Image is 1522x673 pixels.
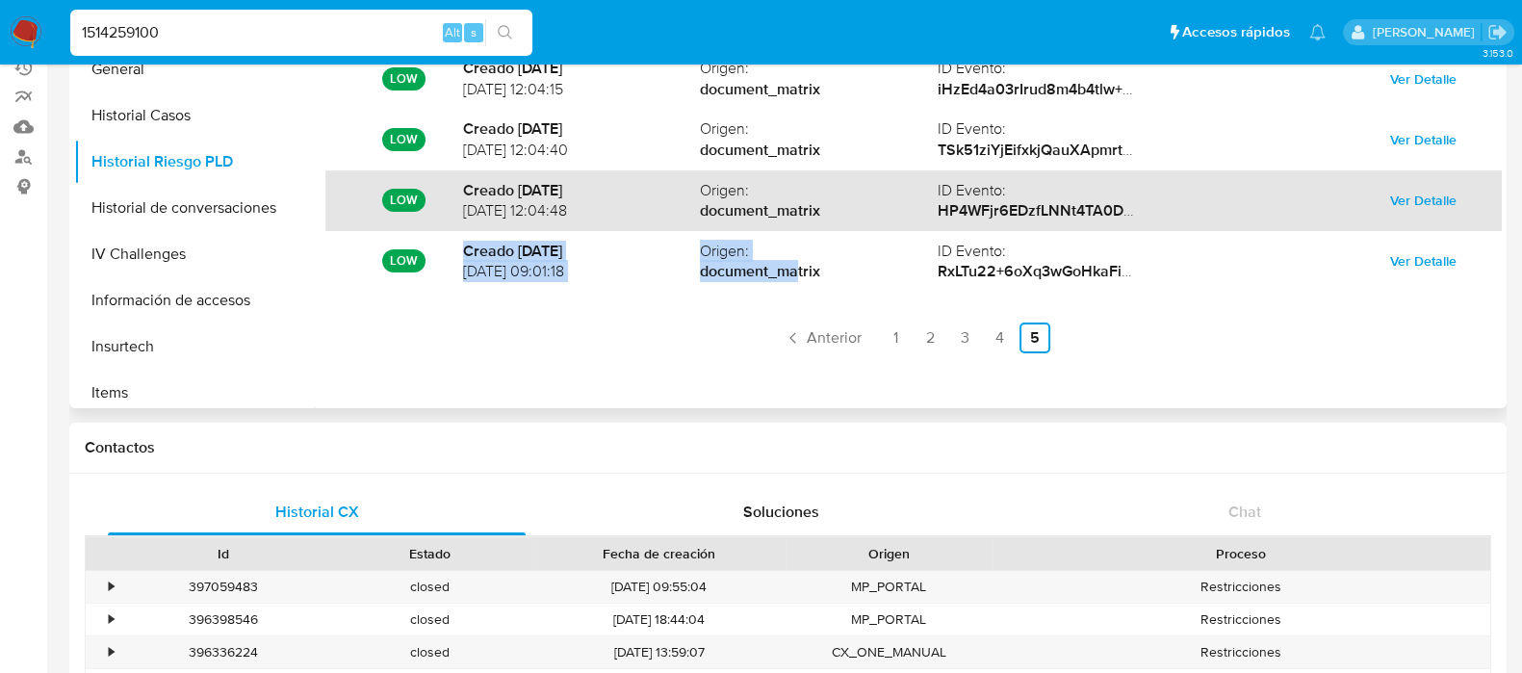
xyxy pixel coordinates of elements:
span: Anterior [807,330,862,346]
button: Historial Riesgo PLD [74,139,315,185]
strong: document_matrix [700,261,937,282]
div: [DATE] 13:59:07 [533,636,786,668]
div: Origen [799,544,979,563]
div: Proceso [1006,544,1477,563]
div: MP_PORTAL [786,604,993,635]
div: closed [326,571,533,603]
div: Id [133,544,313,563]
strong: document_matrix [700,79,937,100]
strong: Creado [DATE] [463,58,700,79]
strong: Creado [DATE] [463,180,700,201]
button: Historial Casos [74,92,315,139]
a: Ir a la página 4 [985,323,1016,353]
span: ID Evento : [938,241,1174,262]
span: Historial CX [275,501,359,523]
button: Items [74,370,315,416]
a: Salir [1487,22,1508,42]
span: Soluciones [743,501,819,523]
button: IV Challenges [74,231,315,277]
span: ID Evento : [938,118,1174,140]
span: Origen : [700,180,937,201]
div: Restricciones [993,571,1490,603]
div: 396398546 [119,604,326,635]
span: Origen : [700,58,937,79]
button: Información de accesos [74,277,315,324]
div: • [109,643,114,661]
button: Ver Detalle [1377,185,1470,216]
span: Origen : [700,118,937,140]
button: Ver Detalle [1377,64,1470,94]
div: closed [326,604,533,635]
span: [DATE] 12:04:48 [463,200,700,221]
strong: document_matrix [700,140,937,161]
span: Accesos rápidos [1182,22,1290,42]
span: [DATE] 12:04:40 [463,140,700,161]
p: LOW [382,249,426,272]
div: Restricciones [993,636,1490,668]
button: search-icon [485,19,525,46]
a: Ir a la página 2 [916,323,946,353]
button: Insurtech [74,324,315,370]
span: s [471,23,477,41]
a: Ir a la página 5 [1019,323,1050,353]
div: Fecha de creación [547,544,772,563]
div: 396336224 [119,636,326,668]
div: [DATE] 18:44:04 [533,604,786,635]
span: Origen : [700,241,937,262]
div: 397059483 [119,571,326,603]
div: Estado [340,544,520,563]
span: Ver Detalle [1390,65,1457,92]
button: Historial de conversaciones [74,185,315,231]
strong: Creado [DATE] [463,241,700,262]
div: closed [326,636,533,668]
button: Ver Detalle [1377,124,1470,155]
p: LOW [382,128,426,151]
span: Ver Detalle [1390,187,1457,214]
span: Ver Detalle [1390,126,1457,153]
span: [DATE] 09:01:18 [463,261,700,282]
span: Chat [1228,501,1261,523]
div: MP_PORTAL [786,571,993,603]
span: Ver Detalle [1390,247,1457,274]
a: Anterior [776,323,869,353]
span: ID Evento : [938,58,1174,79]
a: Ir a la página 1 [881,323,912,353]
button: Ver Detalle [1377,246,1470,276]
span: Alt [445,23,460,41]
div: Restricciones [993,604,1490,635]
strong: Creado [DATE] [463,118,700,140]
strong: document_matrix [700,200,937,221]
p: yanina.loff@mercadolibre.com [1372,23,1481,41]
p: LOW [382,67,426,91]
span: 3.153.0 [1482,45,1512,61]
input: Buscar usuario o caso... [70,20,532,45]
div: • [109,578,114,596]
div: CX_ONE_MANUAL [786,636,993,668]
h1: Contactos [85,438,1491,457]
div: • [109,610,114,629]
span: [DATE] 12:04:15 [463,79,700,100]
button: General [74,46,315,92]
div: [DATE] 09:55:04 [533,571,786,603]
a: Notificaciones [1309,24,1326,40]
p: LOW [382,189,426,212]
span: ID Evento : [938,180,1174,201]
a: Ir a la página 3 [950,323,981,353]
nav: Paginación [325,323,1502,353]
